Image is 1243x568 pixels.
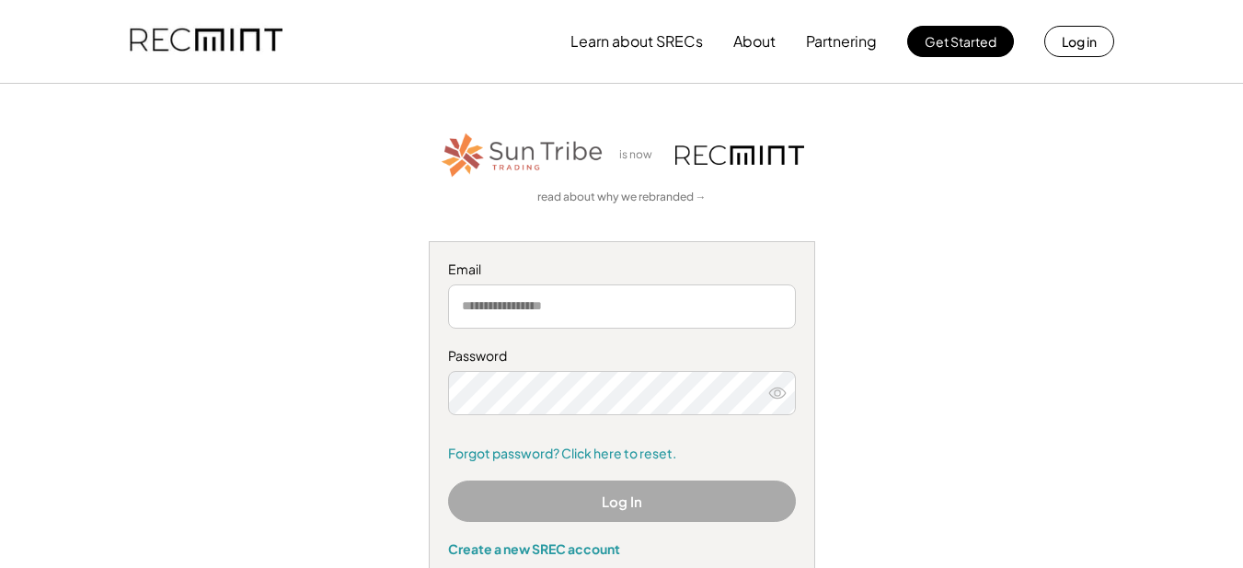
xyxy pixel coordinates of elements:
button: Get Started [907,26,1014,57]
button: About [733,23,776,60]
button: Partnering [806,23,877,60]
button: Log In [448,481,796,522]
a: read about why we rebranded → [537,190,707,205]
div: Password [448,347,796,365]
img: recmint-logotype%403x.png [130,10,282,73]
button: Learn about SRECs [570,23,703,60]
div: is now [615,147,666,163]
div: Email [448,261,796,279]
a: Forgot password? Click here to reset. [448,445,796,463]
img: STT_Horizontal_Logo%2B-%2BColor.png [440,130,605,180]
img: recmint-logotype%403x.png [675,145,804,165]
button: Log in [1044,26,1114,57]
div: Create a new SREC account [448,540,796,557]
